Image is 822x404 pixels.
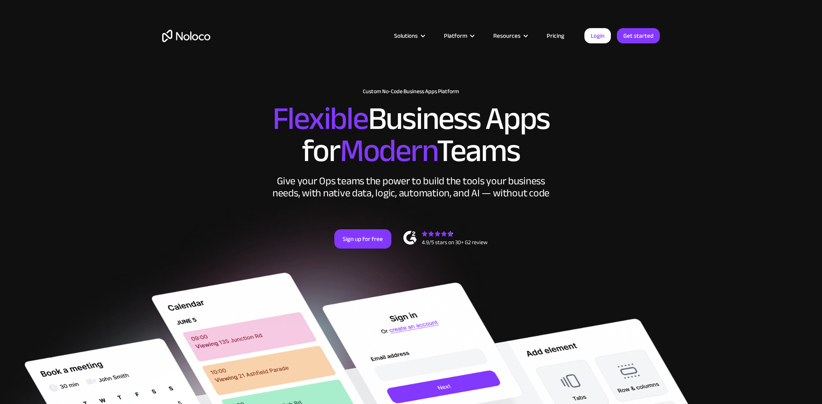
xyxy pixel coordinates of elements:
a: Sign up for free [334,229,391,249]
div: Platform [444,31,467,41]
div: Resources [483,31,537,41]
h1: Custom No-Code Business Apps Platform [162,88,660,95]
a: home [162,30,210,42]
a: Login [584,28,611,43]
span: Flexible [273,89,368,149]
a: Pricing [537,31,574,41]
div: Give your Ops teams the power to build the tools your business needs, with native data, logic, au... [271,175,551,199]
div: Platform [434,31,483,41]
div: Resources [493,31,521,41]
span: Modern [340,121,437,181]
div: Solutions [384,31,434,41]
h2: Business Apps for Teams [162,103,660,167]
div: Solutions [394,31,418,41]
a: Get started [617,28,660,43]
